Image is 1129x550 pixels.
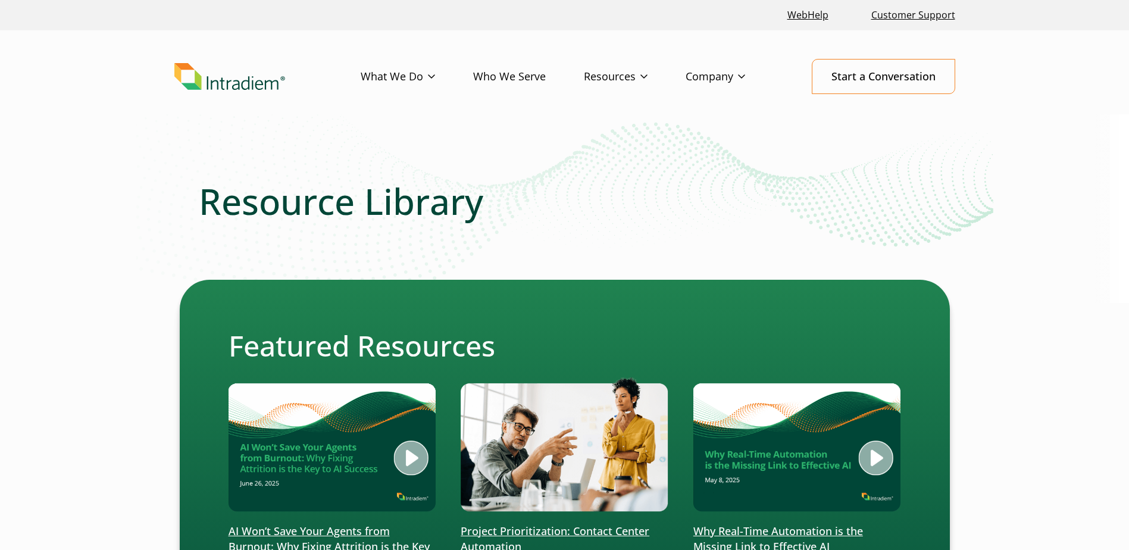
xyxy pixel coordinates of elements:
a: Resources [584,60,686,94]
a: Who We Serve [473,60,584,94]
a: Company [686,60,783,94]
a: What We Do [361,60,473,94]
a: Link to homepage of Intradiem [174,63,361,90]
a: Customer Support [867,2,960,28]
img: Intradiem [174,63,285,90]
h2: Featured Resources [229,329,901,363]
a: Start a Conversation [812,59,955,94]
h1: Resource Library [199,180,931,223]
a: Link opens in a new window [783,2,833,28]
